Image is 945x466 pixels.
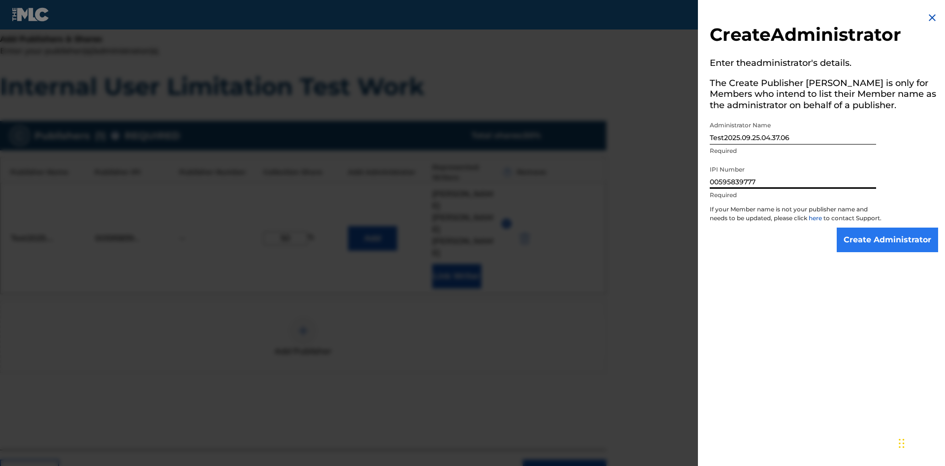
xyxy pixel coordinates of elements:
h2: Create Administrator [710,24,938,49]
iframe: Chat Widget [896,419,945,466]
p: If your Member name is not your publisher name and needs to be updated, please click to contact S... [710,205,882,228]
p: Required [710,191,876,200]
h5: Enter the administrator 's details. [710,55,938,75]
div: Drag [899,429,905,458]
h5: The Create Publisher [PERSON_NAME] is only for Members who intend to list their Member name as th... [710,75,938,117]
a: here [809,214,823,222]
p: Required [710,146,876,155]
img: MLC Logo [12,7,50,22]
input: Create Administrator [837,228,938,252]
